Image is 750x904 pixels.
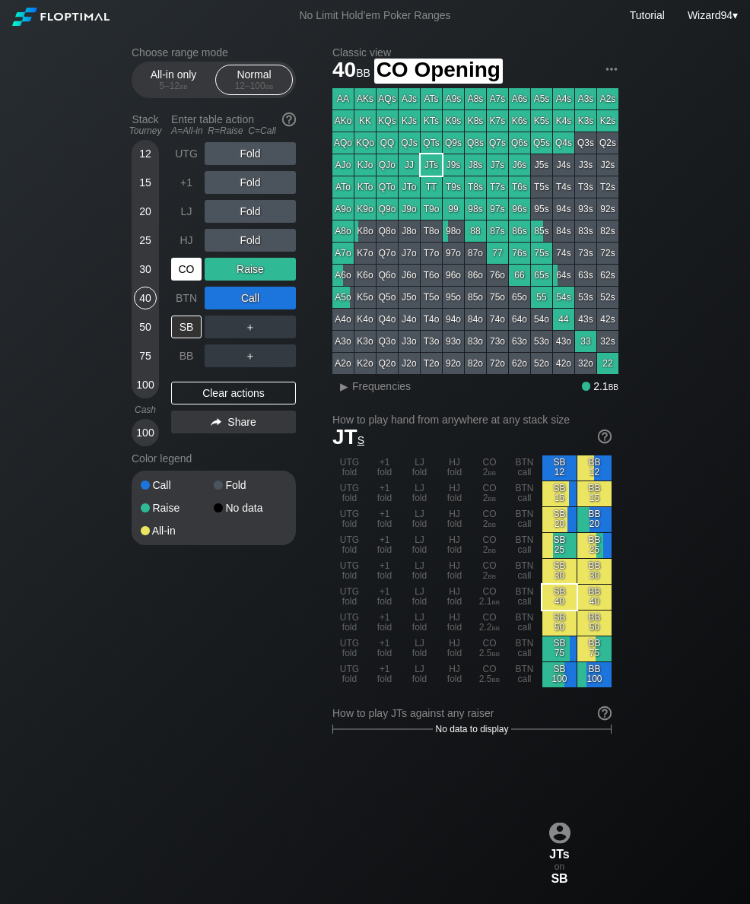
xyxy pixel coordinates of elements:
[472,559,507,584] div: CO 2
[487,243,508,264] div: 77
[377,110,398,132] div: KQs
[126,125,165,136] div: Tourney
[443,243,464,264] div: 97o
[507,507,542,532] div: BTN call
[465,110,486,132] div: K8s
[205,316,296,338] div: ＋
[577,455,612,481] div: BB 12
[465,132,486,154] div: Q8s
[443,110,464,132] div: K9s
[531,309,552,330] div: 54o
[575,132,596,154] div: Q3s
[575,331,596,352] div: 33
[402,507,437,532] div: LJ fold
[509,265,530,286] div: 66
[377,331,398,352] div: Q3o
[577,559,612,584] div: BB 30
[352,380,411,392] span: Frequencies
[377,154,398,176] div: QJo
[437,585,472,610] div: HJ fold
[542,481,577,506] div: SB 15
[542,455,577,481] div: SB 12
[531,331,552,352] div: 53o
[134,344,157,367] div: 75
[553,154,574,176] div: J4s
[472,481,507,506] div: CO 2
[421,132,442,154] div: QTs
[553,176,574,198] div: T4s
[531,88,552,109] div: A5s
[205,287,296,309] div: Call
[265,81,274,91] span: bb
[553,331,574,352] div: 43o
[377,220,398,242] div: Q8o
[354,198,376,220] div: K9o
[575,198,596,220] div: 93s
[443,265,464,286] div: 96o
[542,611,577,636] div: SB 50
[205,171,296,194] div: Fold
[465,243,486,264] div: 87o
[211,418,221,427] img: share.864f2f62.svg
[354,154,376,176] div: KJo
[597,309,618,330] div: 42s
[597,220,618,242] div: 82s
[443,287,464,308] div: 95o
[132,446,296,471] div: Color legend
[531,220,552,242] div: 85s
[553,265,574,286] div: 64s
[609,380,618,392] span: bb
[487,220,508,242] div: 87s
[531,198,552,220] div: 95s
[597,331,618,352] div: 32s
[399,331,420,352] div: J3o
[171,382,296,404] div: Clear actions
[134,258,157,281] div: 30
[332,455,367,481] div: UTG fold
[332,46,618,59] h2: Classic view
[487,287,508,308] div: 75o
[421,265,442,286] div: T6o
[171,107,296,142] div: Enter table action
[575,176,596,198] div: T3s
[553,132,574,154] div: Q4s
[603,61,620,78] img: ellipsis.fd386fe8.svg
[488,570,497,581] span: bb
[276,9,473,25] div: No Limit Hold’em Poker Ranges
[367,585,402,610] div: +1 fold
[577,507,612,532] div: BB 20
[577,533,612,558] div: BB 25
[487,331,508,352] div: 73o
[472,585,507,610] div: CO 2.1
[465,176,486,198] div: T8s
[597,88,618,109] div: A2s
[354,331,376,352] div: K3o
[402,481,437,506] div: LJ fold
[542,585,577,610] div: SB 40
[399,265,420,286] div: J6o
[354,132,376,154] div: KQo
[465,198,486,220] div: 98s
[597,265,618,286] div: 62s
[531,154,552,176] div: J5s
[437,611,472,636] div: HJ fold
[205,258,296,281] div: Raise
[356,63,370,80] span: bb
[377,198,398,220] div: Q9o
[358,430,364,447] span: s
[377,287,398,308] div: Q5o
[575,353,596,374] div: 32o
[377,309,398,330] div: Q4o
[597,176,618,198] div: T2s
[509,331,530,352] div: 63o
[437,507,472,532] div: HJ fold
[332,309,354,330] div: A4o
[465,287,486,308] div: 85o
[509,243,530,264] div: 76s
[354,243,376,264] div: K7o
[134,287,157,309] div: 40
[437,559,472,584] div: HJ fold
[399,88,420,109] div: AJs
[465,309,486,330] div: 84o
[421,331,442,352] div: T3o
